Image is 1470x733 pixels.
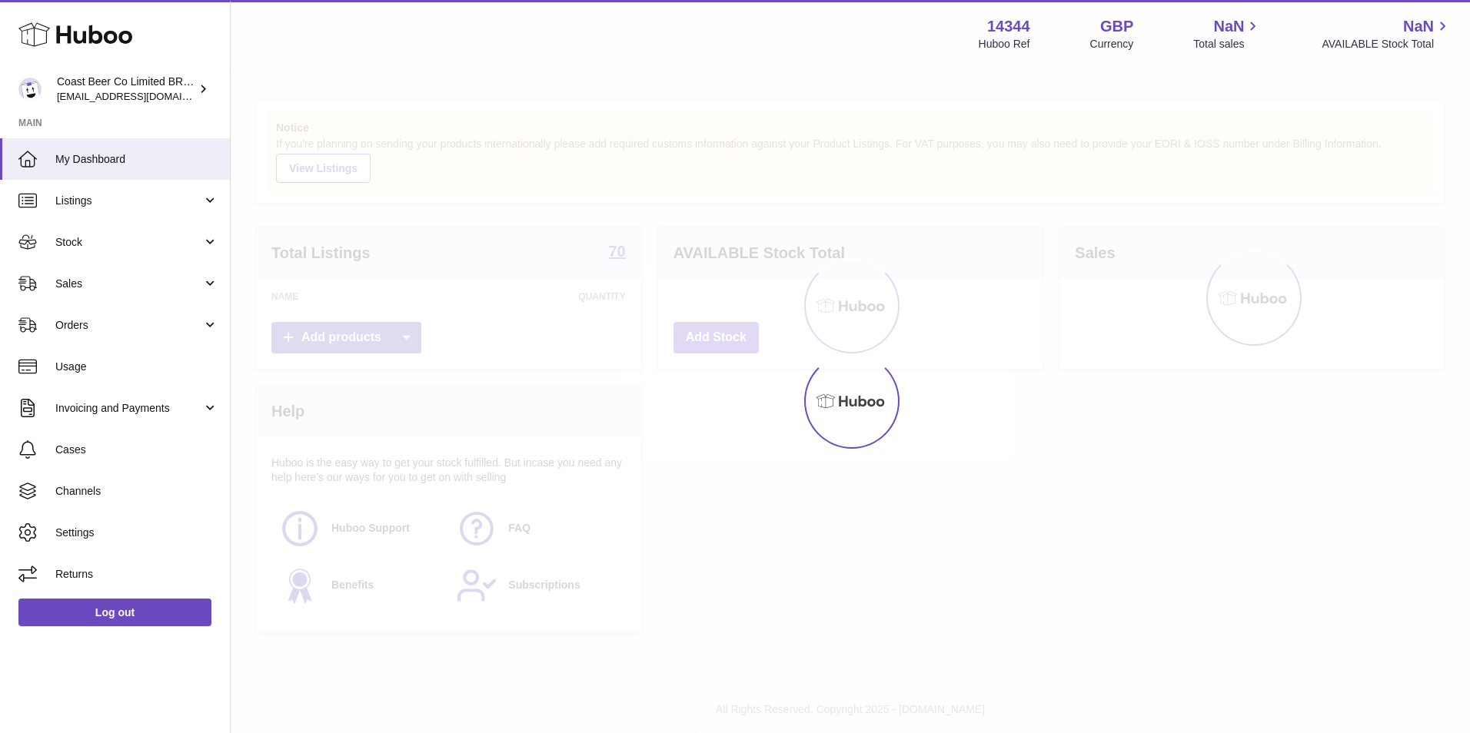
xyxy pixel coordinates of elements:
[55,567,218,582] span: Returns
[1193,37,1262,51] span: Total sales
[18,599,211,626] a: Log out
[55,235,202,250] span: Stock
[1100,16,1133,37] strong: GBP
[57,90,226,102] span: [EMAIL_ADDRESS][DOMAIN_NAME]
[1403,16,1434,37] span: NaN
[55,152,218,167] span: My Dashboard
[1213,16,1244,37] span: NaN
[55,401,202,416] span: Invoicing and Payments
[1322,37,1452,51] span: AVAILABLE Stock Total
[55,277,202,291] span: Sales
[55,318,202,333] span: Orders
[1193,16,1262,51] a: NaN Total sales
[57,75,195,104] div: Coast Beer Co Limited BRULO
[1322,16,1452,51] a: NaN AVAILABLE Stock Total
[55,443,218,457] span: Cases
[1090,37,1134,51] div: Currency
[979,37,1030,51] div: Huboo Ref
[987,16,1030,37] strong: 14344
[55,360,218,374] span: Usage
[18,78,42,101] img: internalAdmin-14344@internal.huboo.com
[55,526,218,540] span: Settings
[55,194,202,208] span: Listings
[55,484,218,499] span: Channels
